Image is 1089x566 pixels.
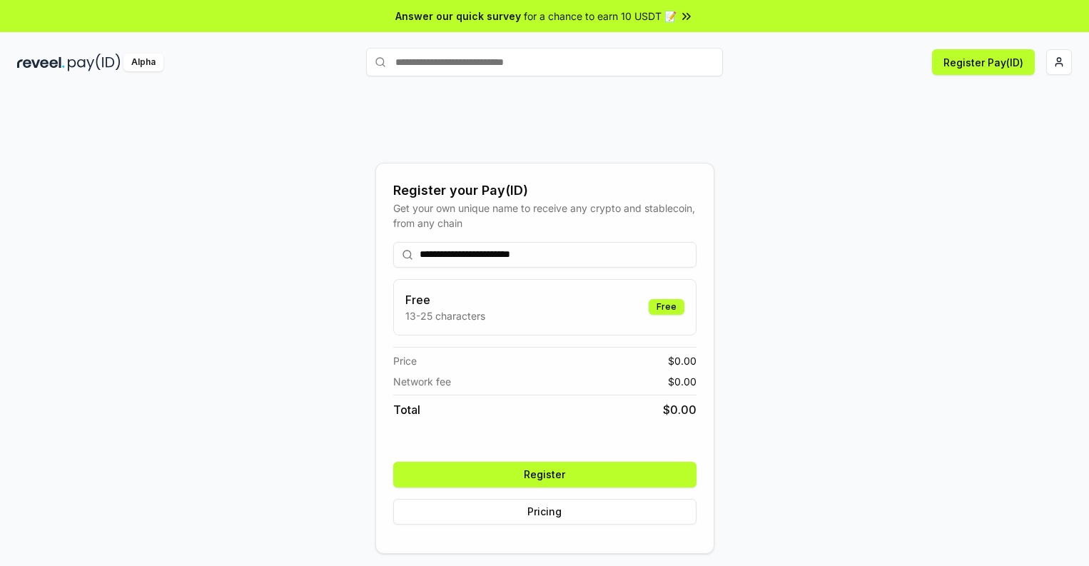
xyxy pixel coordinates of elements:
[405,308,485,323] p: 13-25 characters
[68,54,121,71] img: pay_id
[393,401,420,418] span: Total
[393,353,417,368] span: Price
[393,201,697,231] div: Get your own unique name to receive any crypto and stablecoin, from any chain
[123,54,163,71] div: Alpha
[405,291,485,308] h3: Free
[524,9,677,24] span: for a chance to earn 10 USDT 📝
[395,9,521,24] span: Answer our quick survey
[393,462,697,487] button: Register
[393,499,697,525] button: Pricing
[668,353,697,368] span: $ 0.00
[393,181,697,201] div: Register your Pay(ID)
[663,401,697,418] span: $ 0.00
[393,374,451,389] span: Network fee
[932,49,1035,75] button: Register Pay(ID)
[649,299,684,315] div: Free
[17,54,65,71] img: reveel_dark
[668,374,697,389] span: $ 0.00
